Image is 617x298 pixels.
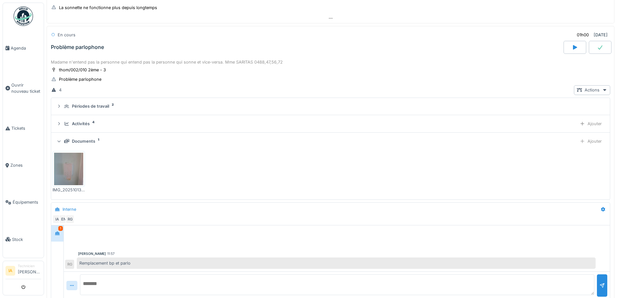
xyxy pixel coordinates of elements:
a: Stock [3,221,44,258]
div: thom/002/010 2ème - 3 [59,67,106,73]
div: Périodes de travail [72,103,109,109]
a: Zones [3,147,44,184]
div: Madame n'entend pas la personne qui entend pas la personne qui sonne et vice-versa. Mme SARITAS 0... [51,59,610,65]
div: 11:57 [107,251,115,256]
div: Ajouter [577,137,605,146]
span: Agenda [11,45,41,51]
span: Ouvrir nouveau ticket [11,82,41,94]
div: En cours [58,32,75,38]
summary: Périodes de travail2 [54,101,607,113]
div: Remplacement bp et parlo [77,257,596,269]
summary: Activités4Ajouter [54,118,607,130]
div: IA [52,215,62,224]
div: RG [65,260,74,269]
div: IMG_20251013_114043_397.jpg [52,187,85,193]
a: Agenda [3,30,44,66]
li: IA [6,266,15,276]
span: Zones [10,162,41,168]
a: IA Technicien[PERSON_NAME] [6,264,41,279]
div: [PERSON_NAME] [78,251,106,256]
img: l3q15ptravg12kt6xb37utf20w6g [54,153,83,185]
span: Tickets [11,125,41,131]
span: Stock [12,236,41,243]
div: EN [59,215,68,224]
div: 4 [59,87,62,93]
summary: Documents1Ajouter [54,135,607,147]
span: Équipements [13,199,41,205]
div: Documents [72,138,95,144]
div: La sonnette ne fonctionne plus depuis longtemps [59,5,157,11]
div: 1 [58,226,63,231]
div: Actions [574,85,610,95]
div: Problème parlophone [59,76,101,82]
img: Badge_color-CXgf-gQk.svg [14,6,33,26]
a: Équipements [3,184,44,221]
div: Ajouter [577,119,605,128]
div: [DATE] [594,32,608,38]
div: Problème parlophone [51,44,104,50]
div: Activités [72,121,90,127]
div: Interne [63,206,76,212]
a: Tickets [3,110,44,147]
li: [PERSON_NAME] [18,264,41,278]
div: Technicien [18,264,41,268]
div: RG [65,215,74,224]
a: Ouvrir nouveau ticket [3,66,44,110]
div: 01h00 [577,32,589,38]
